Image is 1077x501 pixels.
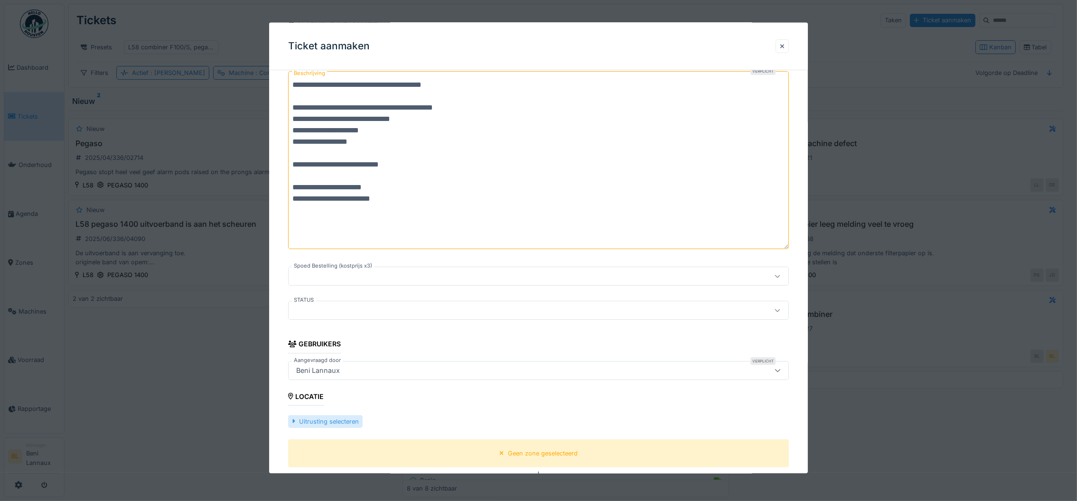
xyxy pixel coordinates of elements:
[292,262,374,270] label: Spoed Bestelling (kostprijs x3)
[750,357,776,364] div: Verplicht
[508,448,578,457] div: Geen zone geselecteerd
[292,365,344,375] div: Beni Lannaux
[292,356,343,364] label: Aangevraagd door
[292,296,316,304] label: STATUS
[288,415,362,427] div: Uitrusting selecteren
[288,337,341,353] div: Gebruikers
[288,389,324,405] div: Locatie
[750,67,776,75] div: Verplicht
[292,67,327,79] label: Beschrijving
[288,40,370,52] h3: Ticket aanmaken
